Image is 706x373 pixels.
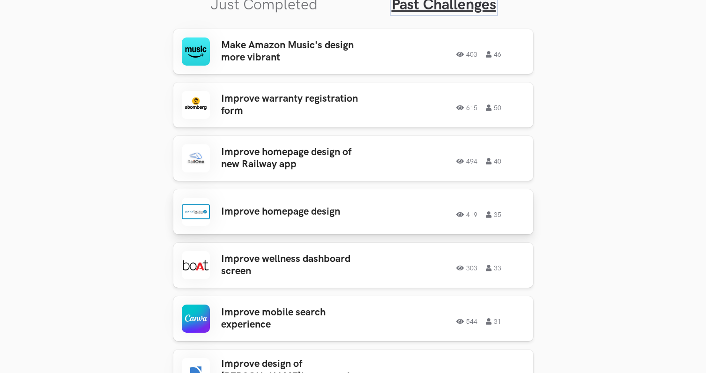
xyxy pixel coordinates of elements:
h3: Improve warranty registration form [221,93,367,118]
span: 419 [456,211,477,218]
span: 544 [456,318,477,325]
span: 46 [486,51,501,58]
span: 403 [456,51,477,58]
a: Improve wellness dashboard screen30333 [173,243,533,288]
a: Improve homepage design of new Railway app49440 [173,136,533,181]
a: Improve warranty registration form61550 [173,82,533,127]
a: Improve mobile search experience 544 31 [173,296,533,341]
span: 50 [486,104,501,111]
span: 31 [486,318,501,325]
h3: Improve homepage design [221,206,367,218]
span: 615 [456,104,477,111]
h3: Make Amazon Music's design more vibrant [221,39,367,64]
span: 40 [486,158,501,164]
h3: Improve wellness dashboard screen [221,253,367,278]
h3: Improve homepage design of new Railway app [221,146,367,171]
span: 494 [456,158,477,164]
a: Improve homepage design41935 [173,189,533,234]
span: 303 [456,265,477,271]
a: Make Amazon Music's design more vibrant40346 [173,29,533,74]
span: 33 [486,265,501,271]
h3: Improve mobile search experience [221,306,367,331]
span: 35 [486,211,501,218]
